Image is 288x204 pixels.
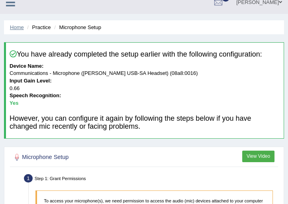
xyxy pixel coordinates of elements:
li: Microphone Setup [52,24,101,31]
h2: Microphone Setup [12,152,176,163]
dd: Communications - Microphone ([PERSON_NAME] USB-SA Headset) (08a8:0016) [10,70,280,77]
h4: You have already completed the setup earlier with the following configuration: [10,50,280,59]
button: View Video [242,151,274,162]
dt: Device Name: [10,63,280,70]
dt: Input Gain Level: [10,77,280,85]
dd: 0.66 [10,85,280,92]
h4: However, you can configure it again by following the steps below if you have changed mic recently... [10,115,280,131]
a: Home [10,24,24,30]
li: Practice [25,24,51,31]
b: Yes [10,100,18,106]
dt: Speech Recognition: [10,92,280,100]
p: To access your microphone(s), we need permission to access the audio (mic) devices attached to yo... [44,198,266,204]
div: Step 1: Grant Permissions [21,172,281,187]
